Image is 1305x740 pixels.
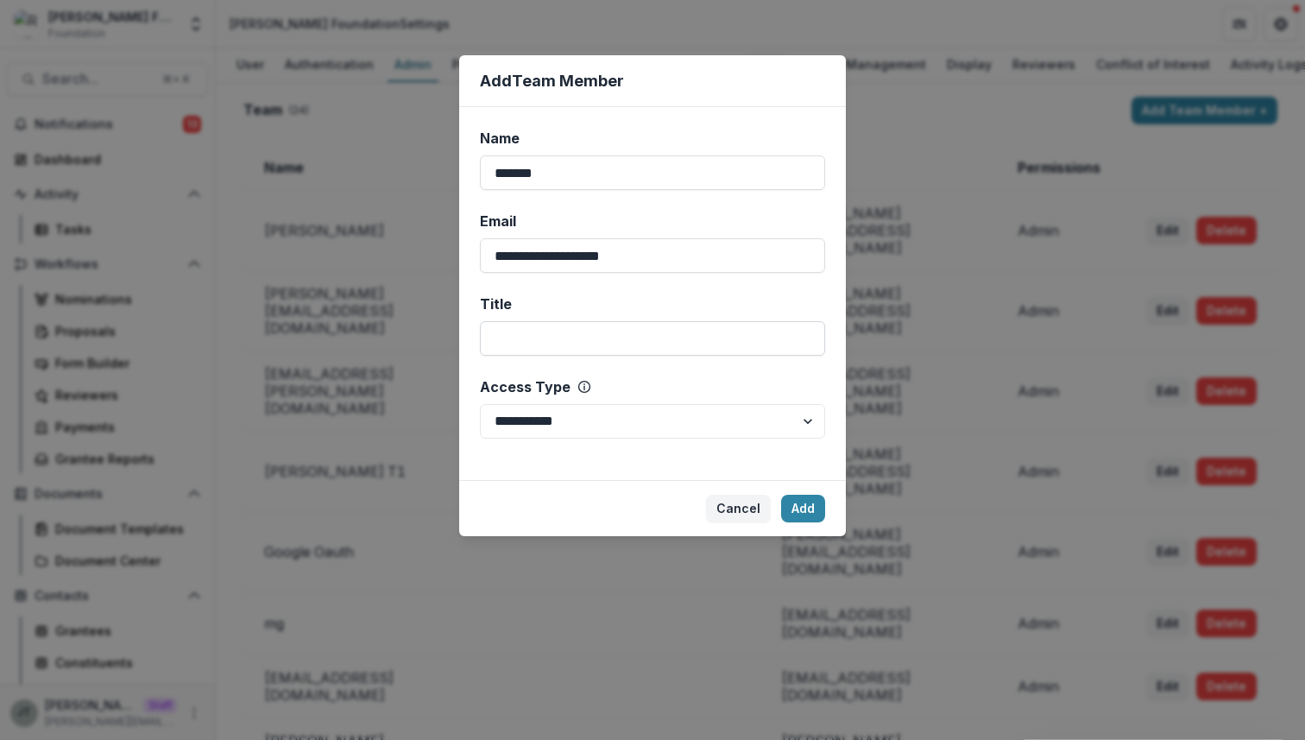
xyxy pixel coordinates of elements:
[480,376,571,397] span: Access Type
[480,294,512,314] span: Title
[480,128,520,149] span: Name
[706,495,771,522] button: Cancel
[480,211,516,231] span: Email
[459,55,846,107] header: Add Team Member
[781,495,825,522] button: Add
